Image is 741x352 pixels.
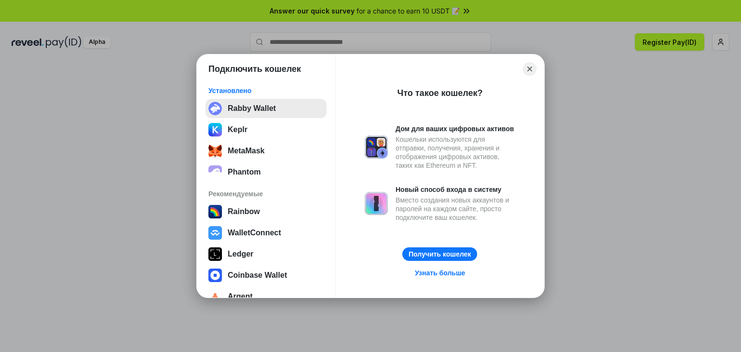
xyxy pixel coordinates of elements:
img: svg+xml,%3Csvg%20xmlns%3D%22http%3A%2F%2Fwww.w3.org%2F2000%2Fsvg%22%20fill%3D%22none%22%20viewBox... [365,192,388,215]
img: epq2vO3P5aLWl15yRS7Q49p1fHTx2Sgh99jU3kfXv7cnPATIVQHAx5oQs66JWv3SWEjHOsb3kKgmE5WNBxBId7C8gm8wEgOvz... [208,165,222,179]
div: MetaMask [228,147,264,155]
button: Argent [206,287,327,306]
button: Coinbase Wallet [206,266,327,285]
div: Кошельки используются для отправки, получения, хранения и отображения цифровых активов, таких как... [396,135,515,170]
div: Ledger [228,250,253,258]
img: ByMCUfJCc2WaAAAAAElFTkSuQmCC [208,123,222,136]
button: Ledger [206,244,327,264]
button: Phantom [206,162,327,182]
button: Rainbow [206,202,327,221]
img: svg+xml,%3Csvg%20width%3D%22120%22%20height%3D%22120%22%20viewBox%3D%220%200%20120%20120%22%20fil... [208,205,222,218]
h1: Подключить кошелек [208,63,301,75]
div: Phantom [228,168,261,176]
div: Рекомендуемые [208,190,324,198]
button: Rabby Wallet [206,99,327,118]
div: Rainbow [228,207,260,216]
div: Keplr [228,125,247,134]
button: Keplr [206,120,327,139]
button: WalletConnect [206,223,327,243]
img: svg+xml;base64,PHN2ZyB3aWR0aD0iMzUiIGhlaWdodD0iMzQiIHZpZXdCb3g9IjAgMCAzNSAzNCIgZmlsbD0ibm9uZSIgeG... [208,144,222,158]
img: svg+xml,%3Csvg%20xmlns%3D%22http%3A%2F%2Fwww.w3.org%2F2000%2Fsvg%22%20width%3D%2228%22%20height%3... [208,247,222,261]
div: Что такое кошелек? [398,87,483,99]
div: Получить кошелек [409,250,471,258]
div: Новый способ входа в систему [396,185,515,194]
div: Узнать больше [415,269,465,277]
img: svg+xml,%3Csvg%20xmlns%3D%22http%3A%2F%2Fwww.w3.org%2F2000%2Fsvg%22%20fill%3D%22none%22%20viewBox... [365,135,388,159]
img: svg+xml,%3Csvg%20width%3D%2228%22%20height%3D%2228%22%20viewBox%3D%220%200%2028%2028%22%20fill%3D... [208,290,222,303]
div: Установлено [208,86,324,95]
img: svg+xml,%3Csvg%20width%3D%2228%22%20height%3D%2228%22%20viewBox%3D%220%200%2028%2028%22%20fill%3D... [208,226,222,240]
img: svg+xml;base64,PHN2ZyB3aWR0aD0iMzIiIGhlaWdodD0iMzIiIHZpZXdCb3g9IjAgMCAzMiAzMiIgZmlsbD0ibm9uZSIgeG... [208,102,222,115]
div: WalletConnect [228,229,281,237]
div: Coinbase Wallet [228,271,287,280]
button: MetaMask [206,141,327,161]
div: Argent [228,292,253,301]
button: Close [523,62,536,76]
div: Дом для ваших цифровых активов [396,124,515,133]
button: Получить кошелек [402,247,477,261]
div: Вместо создания новых аккаунтов и паролей на каждом сайте, просто подключите ваш кошелек. [396,196,515,222]
a: Узнать больше [409,267,471,279]
div: Rabby Wallet [228,104,276,113]
img: svg+xml,%3Csvg%20width%3D%2228%22%20height%3D%2228%22%20viewBox%3D%220%200%2028%2028%22%20fill%3D... [208,269,222,282]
